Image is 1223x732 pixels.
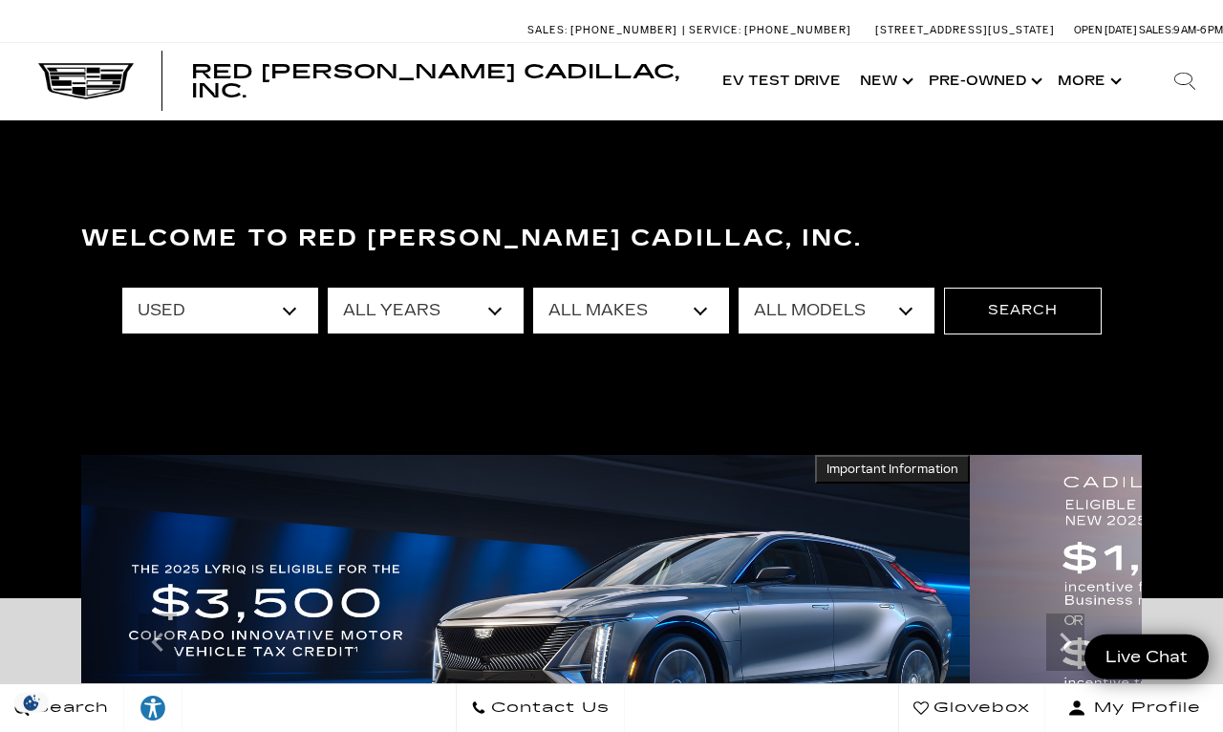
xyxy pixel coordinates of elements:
[570,24,677,36] span: [PHONE_NUMBER]
[30,695,109,721] span: Search
[10,693,54,713] div: Privacy Settings
[1046,614,1084,671] div: Next
[919,43,1048,119] a: Pre-Owned
[1045,684,1223,732] button: Open user profile menu
[1086,695,1201,721] span: My Profile
[124,694,182,722] div: Explore your accessibility options
[1084,635,1209,679] a: Live Chat
[527,25,682,35] a: Sales: [PHONE_NUMBER]
[122,288,318,334] select: Filter by type
[139,614,177,671] div: Previous
[124,684,182,732] a: Explore your accessibility options
[898,684,1045,732] a: Glovebox
[191,60,679,102] span: Red [PERSON_NAME] Cadillac, Inc.
[875,24,1055,36] a: [STREET_ADDRESS][US_STATE]
[815,455,970,484] button: Important Information
[191,62,694,100] a: Red [PERSON_NAME] Cadillac, Inc.
[689,24,741,36] span: Service:
[38,63,134,99] img: Cadillac Dark Logo with Cadillac White Text
[744,24,851,36] span: [PHONE_NUMBER]
[1048,43,1127,119] button: More
[527,24,568,36] span: Sales:
[533,288,729,334] select: Filter by make
[850,43,919,119] a: New
[1096,646,1197,668] span: Live Chat
[713,43,850,119] a: EV Test Drive
[682,25,856,35] a: Service: [PHONE_NUMBER]
[739,288,934,334] select: Filter by model
[1139,24,1173,36] span: Sales:
[1074,24,1137,36] span: Open [DATE]
[826,462,958,477] span: Important Information
[328,288,524,334] select: Filter by year
[944,288,1102,334] button: Search
[456,684,625,732] a: Contact Us
[81,220,1142,258] h3: Welcome to Red [PERSON_NAME] Cadillac, Inc.
[929,695,1030,721] span: Glovebox
[486,695,610,721] span: Contact Us
[1173,24,1223,36] span: 9 AM-6 PM
[1147,43,1223,119] div: Search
